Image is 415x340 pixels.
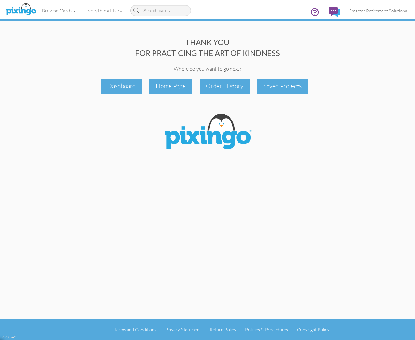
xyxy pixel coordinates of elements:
img: Pixingo Logo [160,110,255,155]
span: Smarter Retirement Solutions [349,8,407,13]
a: Smarter Retirement Solutions [344,3,412,19]
div: THANK YOU FOR PRACTICING THE ART OF KINDNESS [3,37,412,59]
div: Where do you want to go next? [3,65,412,73]
a: Browse Cards [37,3,80,19]
img: comments.svg [329,7,340,17]
div: Saved Projects [257,79,308,94]
div: Dashboard [101,79,142,94]
a: Return Policy [210,327,236,332]
a: Policies & Procedures [245,327,288,332]
input: Search cards [130,5,191,16]
img: pixingo logo [4,2,38,18]
div: Order History [200,79,250,94]
a: Terms and Conditions [114,327,156,332]
div: 2.2.0-462 [2,334,18,340]
a: Everything Else [80,3,127,19]
a: Privacy Statement [165,327,201,332]
div: Home Page [149,79,192,94]
a: Copyright Policy [297,327,329,332]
